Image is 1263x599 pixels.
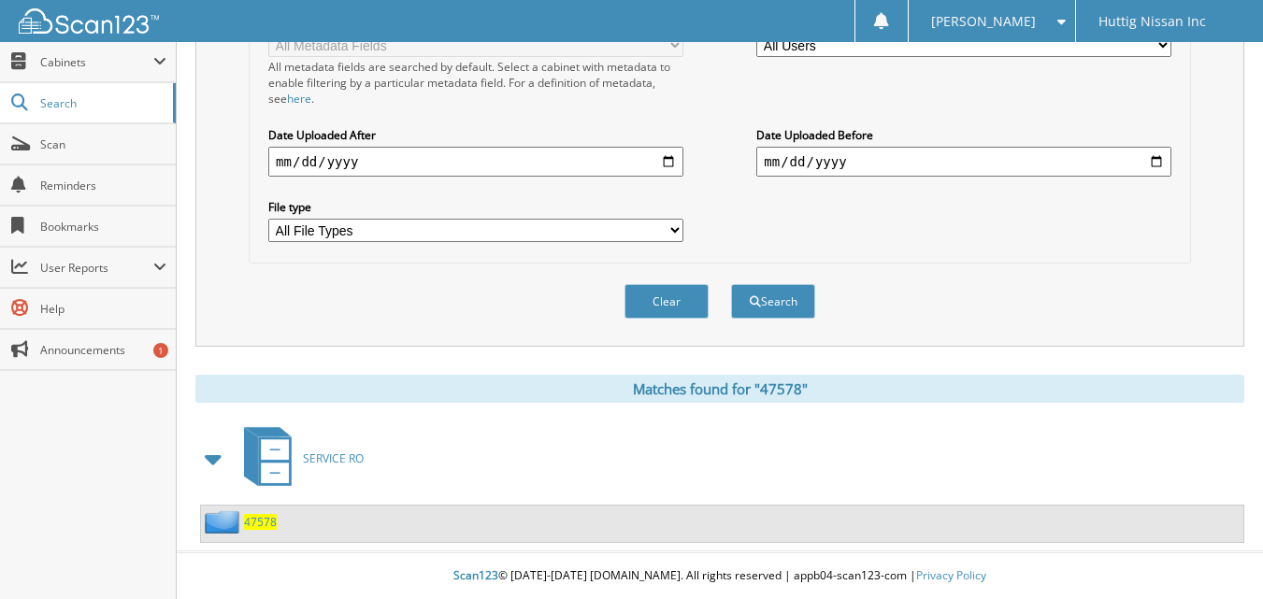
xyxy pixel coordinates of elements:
span: Huttig Nissan Inc [1098,16,1206,27]
span: Scan [40,136,166,152]
a: Privacy Policy [916,567,986,583]
label: File type [268,199,683,215]
div: All metadata fields are searched by default. Select a cabinet with metadata to enable filtering b... [268,59,683,107]
img: scan123-logo-white.svg [19,8,159,34]
span: Cabinets [40,54,153,70]
span: Scan123 [453,567,498,583]
div: Matches found for "47578" [195,375,1244,403]
span: Reminders [40,178,166,193]
a: 47578 [244,514,277,530]
div: © [DATE]-[DATE] [DOMAIN_NAME]. All rights reserved | appb04-scan123-com | [177,553,1263,599]
button: Search [731,284,815,319]
img: folder2.png [205,510,244,534]
span: Bookmarks [40,219,166,235]
span: Help [40,301,166,317]
label: Date Uploaded After [268,127,683,143]
button: Clear [624,284,709,319]
a: SERVICE RO [233,421,364,495]
input: start [268,147,683,177]
input: end [756,147,1171,177]
span: Announcements [40,342,166,358]
label: Date Uploaded Before [756,127,1171,143]
span: [PERSON_NAME] [931,16,1036,27]
span: Search [40,95,164,111]
span: User Reports [40,260,153,276]
span: SERVICE RO [303,450,364,466]
a: here [287,91,311,107]
div: 1 [153,343,168,358]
